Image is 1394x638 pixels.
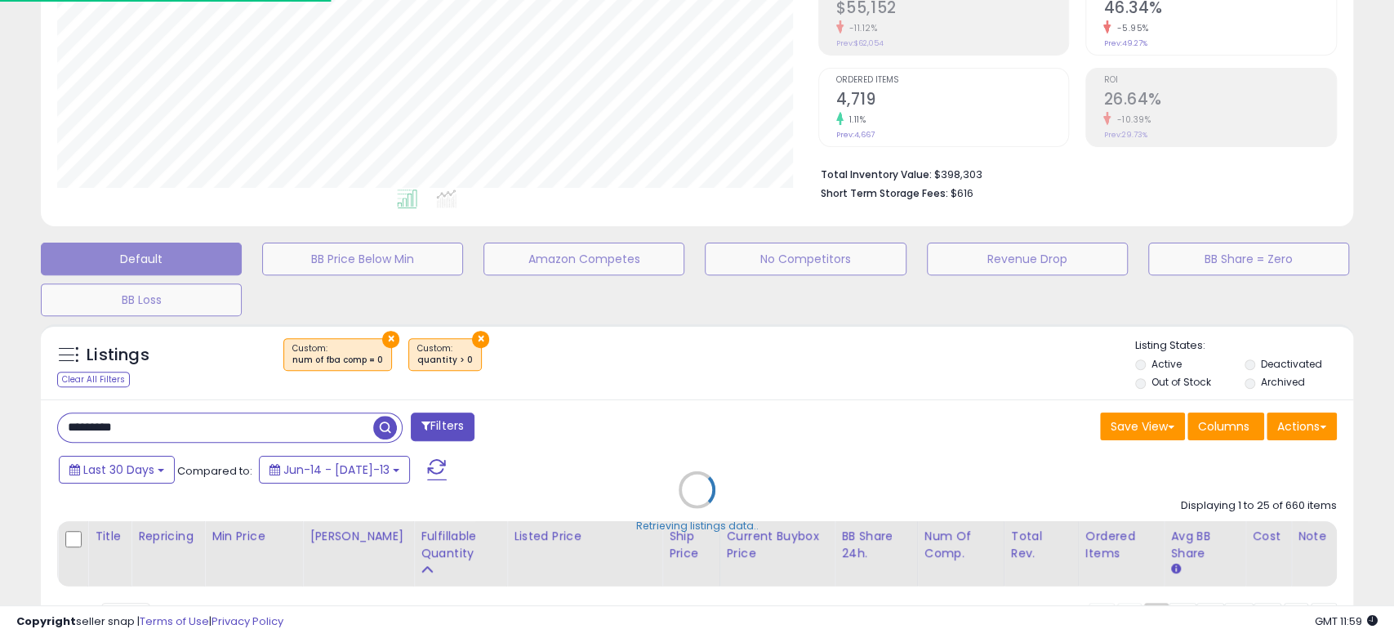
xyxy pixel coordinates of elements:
button: Revenue Drop [927,243,1128,275]
button: Default [41,243,242,275]
small: -5.95% [1111,22,1148,34]
div: seller snap | | [16,614,283,630]
small: Prev: 4,667 [836,130,875,140]
small: 1.11% [844,114,866,126]
button: No Competitors [705,243,906,275]
small: Prev: $62,054 [836,38,884,48]
button: BB Loss [41,283,242,316]
button: Amazon Competes [483,243,684,275]
b: Short Term Storage Fees: [821,186,948,200]
span: $616 [951,185,973,201]
h2: 26.64% [1103,90,1336,112]
div: Retrieving listings data.. [636,518,759,533]
strong: Copyright [16,613,76,629]
b: Total Inventory Value: [821,167,932,181]
button: BB Share = Zero [1148,243,1349,275]
small: -11.12% [844,22,878,34]
span: ROI [1103,76,1336,85]
h2: 4,719 [836,90,1069,112]
li: $398,303 [821,163,1325,183]
small: -10.39% [1111,114,1151,126]
button: BB Price Below Min [262,243,463,275]
span: Ordered Items [836,76,1069,85]
small: Prev: 49.27% [1103,38,1147,48]
small: Prev: 29.73% [1103,130,1147,140]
